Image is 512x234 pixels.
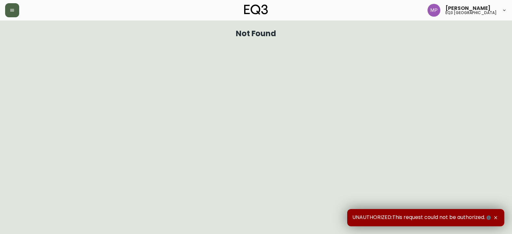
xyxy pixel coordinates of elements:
span: UNAUTHORIZED:This request could not be authorized. [352,214,492,221]
img: logo [244,4,268,15]
img: 898fb1fef72bdc68defcae31627d8d29 [428,4,440,17]
h1: Not Found [236,31,276,36]
span: [PERSON_NAME] [445,6,491,11]
h5: eq3 [GEOGRAPHIC_DATA] [445,11,497,15]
